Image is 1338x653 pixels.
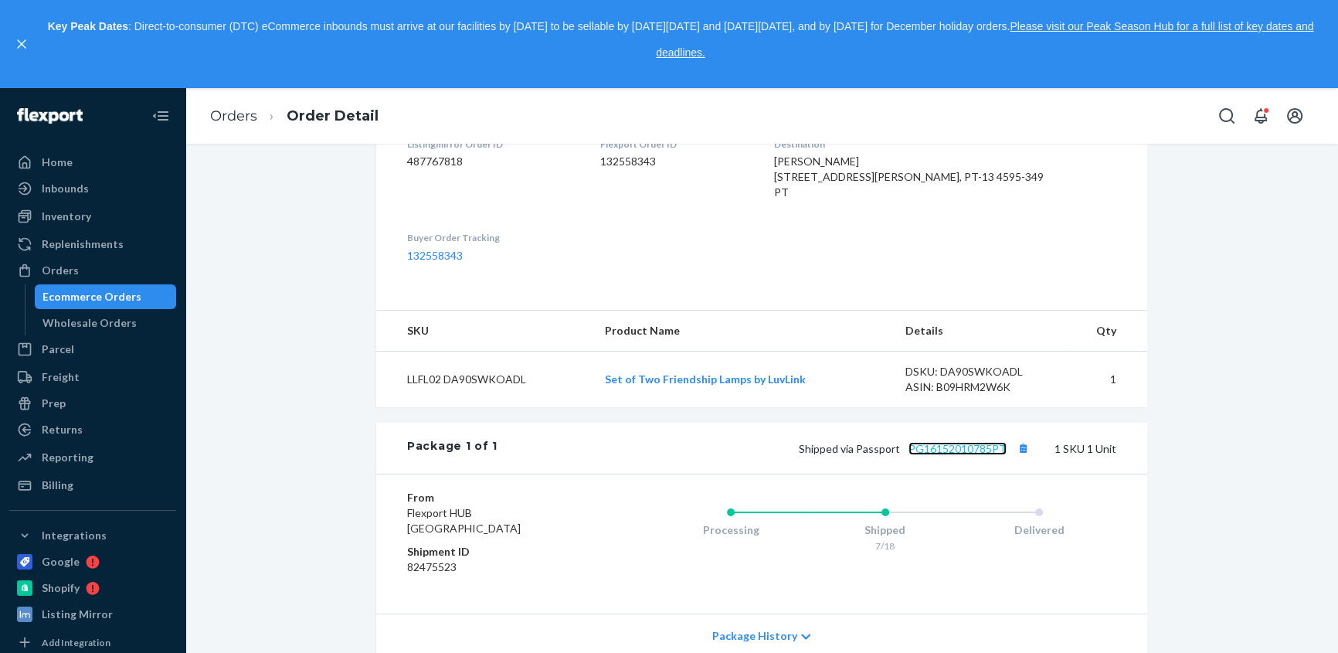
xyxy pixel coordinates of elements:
[48,20,128,32] strong: Key Peak Dates
[1063,351,1147,407] td: 1
[654,522,808,538] div: Processing
[42,396,66,411] div: Prep
[1013,438,1033,458] button: Copy tracking number
[407,438,498,458] div: Package 1 of 1
[145,100,176,131] button: Close Navigation
[42,607,113,622] div: Listing Mirror
[42,236,124,252] div: Replenishments
[42,342,74,357] div: Parcel
[287,107,379,124] a: Order Detail
[376,351,593,407] td: LLFL02 DA90SWKOADL
[9,473,176,498] a: Billing
[9,633,176,651] a: Add Integration
[600,154,749,169] dd: 132558343
[656,20,1313,59] a: Please visit our Peak Season Hub for a full list of key dates and deadlines.
[774,138,1116,151] dt: Destination
[42,636,110,649] div: Add Integration
[42,209,91,224] div: Inventory
[34,11,66,25] span: Chat
[42,155,73,170] div: Home
[42,289,141,304] div: Ecommerce Orders
[808,539,963,553] div: 7/18
[893,311,1063,352] th: Details
[17,108,83,124] img: Flexport logo
[407,249,463,262] a: 132558343
[9,204,176,229] a: Inventory
[42,315,137,331] div: Wholesale Orders
[9,337,176,362] a: Parcel
[908,442,1007,455] a: PG16152010785PT
[9,391,176,416] a: Prep
[808,522,963,538] div: Shipped
[9,549,176,574] a: Google
[376,311,593,352] th: SKU
[799,442,1033,455] span: Shipped via Passport
[605,372,806,386] a: Set of Two Friendship Lamps by LuvLink
[593,311,893,352] th: Product Name
[42,263,79,278] div: Orders
[42,181,89,196] div: Inbounds
[9,176,176,201] a: Inbounds
[905,364,1051,379] div: DSKU: DA90SWKOADL
[9,417,176,442] a: Returns
[35,284,177,309] a: Ecommerce Orders
[35,311,177,335] a: Wholesale Orders
[407,559,592,575] dd: 82475523
[712,628,797,644] span: Package History
[498,438,1116,458] div: 1 SKU 1 Unit
[9,365,176,389] a: Freight
[9,232,176,257] a: Replenishments
[1063,311,1147,352] th: Qty
[962,522,1116,538] div: Delivered
[42,528,107,543] div: Integrations
[407,231,576,244] dt: Buyer Order Tracking
[9,445,176,470] a: Reporting
[9,602,176,627] a: Listing Mirror
[905,379,1051,395] div: ASIN: B09HRM2W6K
[37,14,1324,66] p: : Direct-to-consumer (DTC) eCommerce inbounds must arrive at our facilities by [DATE] to be sella...
[9,523,176,548] button: Integrations
[1279,100,1310,131] button: Open account menu
[198,94,391,139] ol: breadcrumbs
[42,580,80,596] div: Shopify
[1245,100,1276,131] button: Open notifications
[42,554,80,570] div: Google
[774,155,1044,199] span: [PERSON_NAME] [STREET_ADDRESS][PERSON_NAME], PT-13 4595-349 PT
[9,576,176,600] a: Shopify
[407,544,592,559] dt: Shipment ID
[407,506,521,535] span: Flexport HUB [GEOGRAPHIC_DATA]
[407,490,592,505] dt: From
[600,138,749,151] dt: Flexport Order ID
[407,138,576,151] dt: Listingmirror Order ID
[9,258,176,283] a: Orders
[14,36,29,52] button: close,
[407,154,576,169] dd: 487767818
[210,107,257,124] a: Orders
[42,369,80,385] div: Freight
[42,478,73,493] div: Billing
[42,450,93,465] div: Reporting
[42,422,83,437] div: Returns
[9,150,176,175] a: Home
[1211,100,1242,131] button: Open Search Box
